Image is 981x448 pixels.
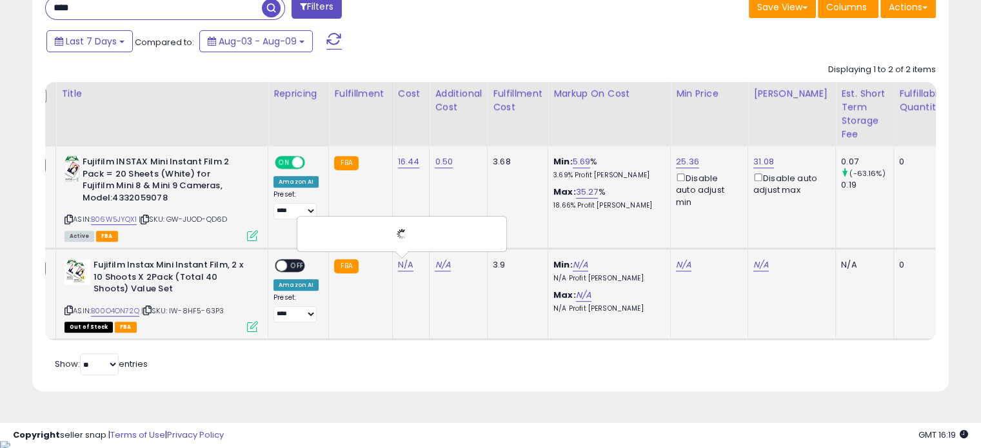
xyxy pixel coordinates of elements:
a: 0.50 [435,155,453,168]
div: Est. Short Term Storage Fee [841,87,888,141]
span: Compared to: [135,36,194,48]
span: | SKU: GW-JUOD-QD6D [139,214,227,224]
button: Last 7 Days [46,30,133,52]
b: Fujifilm INSTAX Mini Instant Film 2 Pack = 20 Sheets (White) for Fujifilm Mini 8 & Mini 9 Cameras... [83,156,239,207]
div: 3.9 [493,259,538,271]
b: Min: [553,258,573,271]
a: N/A [676,258,691,271]
div: Preset: [273,190,319,219]
small: FBA [334,156,358,170]
span: FBA [115,322,137,333]
div: % [553,186,660,210]
div: Additional Cost [435,87,482,114]
span: Show: entries [55,358,148,370]
a: 31.08 [753,155,774,168]
span: OFF [303,157,324,168]
p: 3.69% Profit [PERSON_NAME] [553,171,660,180]
img: 51qSwsXhTNL._SL40_.jpg [64,259,90,285]
div: Cost [398,87,424,101]
p: N/A Profit [PERSON_NAME] [553,304,660,313]
a: Privacy Policy [167,429,224,441]
span: All listings currently available for purchase on Amazon [64,231,94,242]
div: Fulfillment [334,87,386,101]
div: Preset: [273,293,319,322]
div: 3.68 [493,156,538,168]
div: N/A [841,259,884,271]
a: 25.36 [676,155,699,168]
div: [PERSON_NAME] [753,87,830,101]
span: Aug-03 - Aug-09 [219,35,297,48]
div: Min Price [676,87,742,101]
a: B00O4ON72Q [91,306,139,317]
span: ON [276,157,292,168]
a: 16.44 [398,155,420,168]
b: Min: [553,155,573,168]
div: Amazon AI [273,176,319,188]
span: Columns [826,1,867,14]
div: 0 [899,259,939,271]
b: Fujifilm Instax Mini Instant Film, 2 x 10 Shoots X 2Pack (Total 40 Shoots) Value Set [94,259,250,298]
div: Fulfillment Cost [493,87,542,114]
a: N/A [573,258,588,271]
a: 35.27 [576,186,599,199]
a: N/A [753,258,769,271]
div: Disable auto adjust min [676,171,738,208]
span: Last 7 Days [66,35,117,48]
div: 0.19 [841,179,893,191]
div: Amazon AI [273,279,319,291]
a: 5.69 [573,155,591,168]
strong: Copyright [13,429,60,441]
div: Disable auto adjust max [753,171,826,196]
p: N/A Profit [PERSON_NAME] [553,274,660,283]
b: Max: [553,289,576,301]
span: 2025-08-17 16:19 GMT [918,429,968,441]
a: N/A [398,258,413,271]
span: OFF [287,260,308,271]
div: % [553,156,660,180]
img: 414hq-4-Q-L._SL40_.jpg [64,156,79,182]
span: | SKU: IW-8HF5-63P3 [141,306,224,316]
a: N/A [576,289,591,302]
span: All listings that are currently out of stock and unavailable for purchase on Amazon [64,322,113,333]
a: Terms of Use [110,429,165,441]
a: B06W5JYQX1 [91,214,137,225]
div: Displaying 1 to 2 of 2 items [828,64,936,76]
small: (-63.16%) [849,168,885,179]
div: Repricing [273,87,323,101]
div: Fulfillable Quantity [899,87,944,114]
span: FBA [96,231,118,242]
div: 0.07 [841,156,893,168]
div: 0 [899,156,939,168]
div: ASIN: [64,156,258,240]
div: ASIN: [64,259,258,331]
b: Max: [553,186,576,198]
div: seller snap | | [13,429,224,442]
th: The percentage added to the cost of goods (COGS) that forms the calculator for Min & Max prices. [548,82,671,146]
p: 18.66% Profit [PERSON_NAME] [553,201,660,210]
small: FBA [334,259,358,273]
div: Markup on Cost [553,87,665,101]
div: Title [61,87,263,101]
a: N/A [435,258,450,271]
button: Aug-03 - Aug-09 [199,30,313,52]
